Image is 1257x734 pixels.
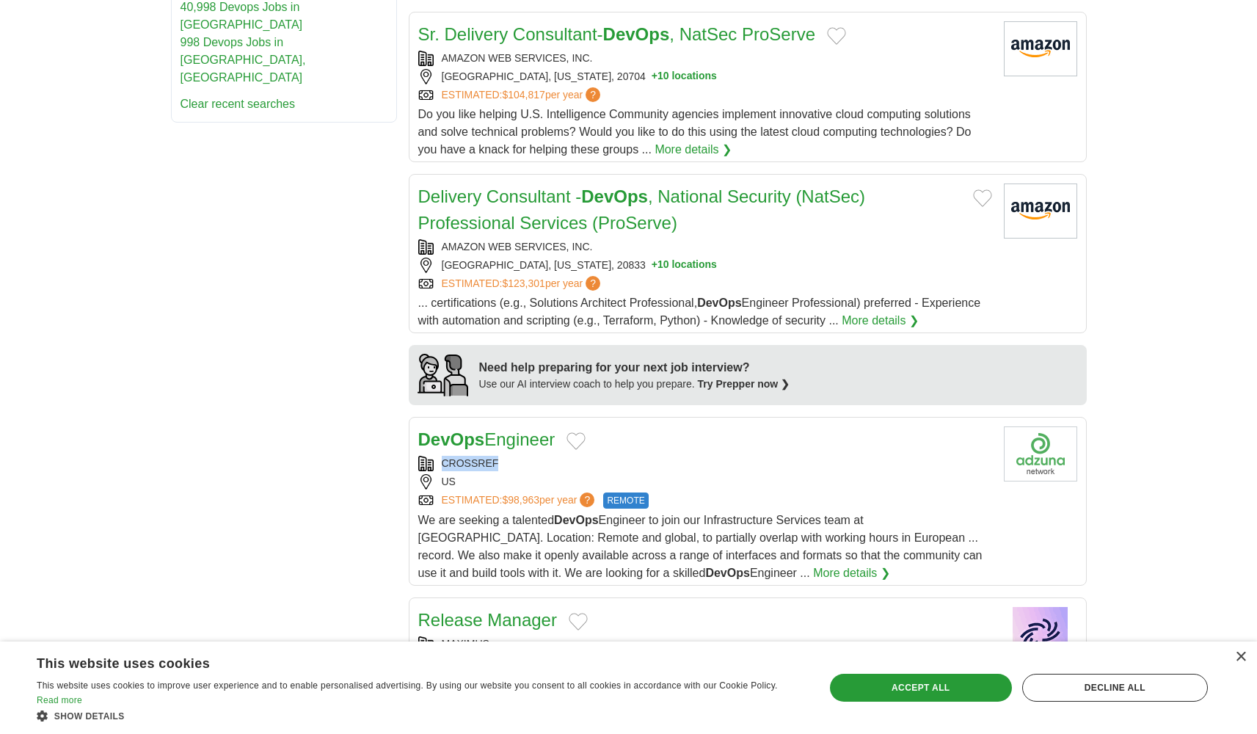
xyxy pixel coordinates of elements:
span: $104,817 [502,89,544,101]
span: We are seeking a talented Engineer to join our Infrastructure Services team at [GEOGRAPHIC_DATA].... [418,514,983,579]
img: Company logo [1004,607,1077,662]
div: This website uses cookies [37,650,765,672]
a: 998 Devops Jobs in [GEOGRAPHIC_DATA], [GEOGRAPHIC_DATA] [181,36,306,84]
strong: DevOps [554,514,598,526]
div: [GEOGRAPHIC_DATA], [US_STATE], 20833 [418,258,992,273]
a: More details ❯ [655,141,732,159]
span: ? [586,276,600,291]
div: MAXIMUS [418,636,992,652]
div: [GEOGRAPHIC_DATA], [US_STATE], 20704 [418,69,992,84]
div: Need help preparing for your next job interview? [479,359,790,377]
strong: DevOps [418,429,485,449]
div: Close [1235,652,1246,663]
strong: DevOps [603,24,670,44]
span: + [652,258,657,273]
span: $123,301 [502,277,544,289]
img: Company logo [1004,426,1077,482]
span: Do you like helping U.S. Intelligence Community agencies implement innovative cloud computing sol... [418,108,972,156]
a: Sr. Delivery Consultant-DevOps, NatSec ProServe [418,24,816,44]
a: Release Manager [418,610,557,630]
button: Add to favorite jobs [569,613,588,631]
span: This website uses cookies to improve user experience and to enable personalised advertising. By u... [37,680,778,691]
div: Show details [37,708,801,723]
a: ESTIMATED:$123,301per year? [442,276,604,291]
span: ? [586,87,600,102]
span: $98,963 [502,494,539,506]
strong: DevOps [581,186,648,206]
button: Add to favorite jobs [827,27,846,45]
button: +10 locations [652,69,717,84]
button: Add to favorite jobs [973,189,992,207]
span: ... certifications (e.g., Solutions Architect Professional, Engineer Professional) preferred - Ex... [418,297,981,327]
button: +10 locations [652,258,717,273]
div: Accept all [830,674,1012,702]
a: Clear recent searches [181,98,296,110]
a: DevOpsEngineer [418,429,555,449]
a: ESTIMATED:$98,963per year? [442,493,598,509]
div: CROSSREF [418,456,992,471]
a: More details ❯ [842,312,919,330]
div: US [418,474,992,490]
strong: DevOps [697,297,741,309]
span: ? [580,493,594,507]
img: Amazon logo [1004,21,1077,76]
a: Read more, opens a new window [37,695,82,705]
a: Delivery Consultant -DevOps, National Security (NatSec) Professional Services (ProServe) [418,186,866,233]
span: + [652,69,657,84]
strong: DevOps [705,567,749,579]
a: Try Prepper now ❯ [698,378,790,390]
img: Amazon logo [1004,183,1077,239]
a: AMAZON WEB SERVICES, INC. [442,52,593,64]
span: REMOTE [603,493,648,509]
a: More details ❯ [813,564,890,582]
div: Decline all [1022,674,1208,702]
span: Show details [54,711,125,722]
a: ESTIMATED:$104,817per year? [442,87,604,103]
div: Use our AI interview coach to help you prepare. [479,377,790,392]
a: AMAZON WEB SERVICES, INC. [442,241,593,252]
button: Add to favorite jobs [566,432,586,450]
a: 40,998 Devops Jobs in [GEOGRAPHIC_DATA] [181,1,303,31]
